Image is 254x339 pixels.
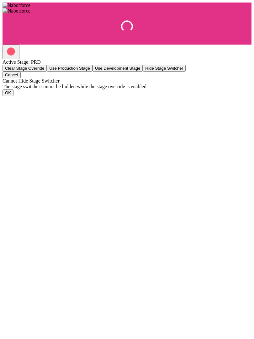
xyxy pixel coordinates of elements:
div: The stage switcher cannot be hidden while the stage override is enabled. [3,84,251,89]
button: OK [3,89,13,96]
button: Cancel [3,72,21,78]
button: Use Development Stage [93,65,143,72]
button: Use Production Stage [47,65,93,72]
div: Cannot Hide Stage Switcher [3,78,251,84]
button: Hide Stage Switcher [143,65,186,72]
img: Naborforce [3,8,30,14]
button: Clear Stage Override [3,65,47,72]
img: Naborforce [3,3,30,8]
div: Active Stage: PRD [3,59,251,65]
